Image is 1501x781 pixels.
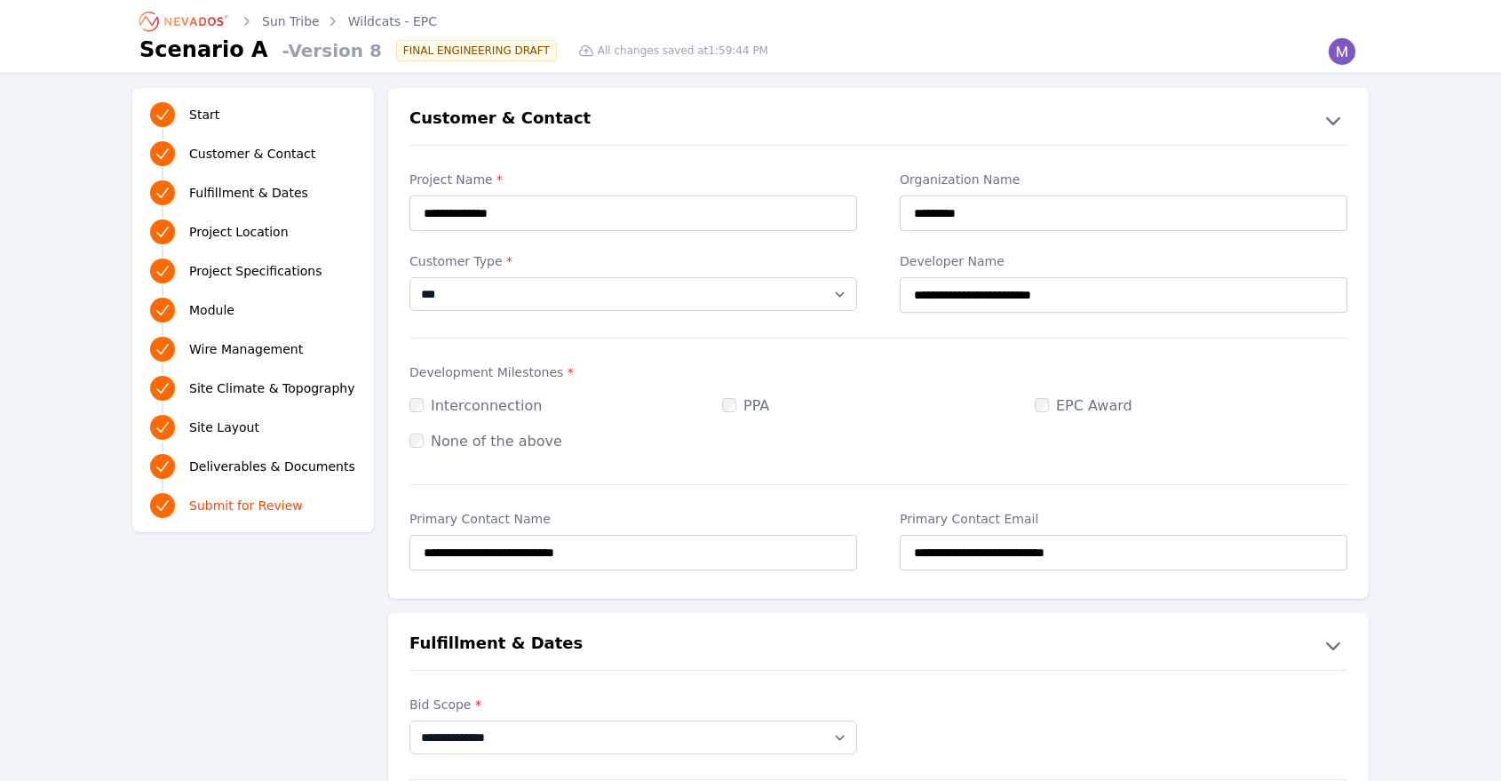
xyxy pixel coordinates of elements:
[139,36,268,64] h1: Scenario A
[1035,398,1049,412] input: EPC Award
[409,106,591,134] h2: Customer & Contact
[722,398,736,412] input: PPA
[409,434,424,448] input: None of the above
[900,510,1347,528] label: Primary Contact Email
[189,262,322,280] span: Project Specifications
[150,99,356,522] nav: Progress
[189,184,308,202] span: Fulfillment & Dates
[189,145,315,163] span: Customer & Contact
[388,106,1369,134] button: Customer & Contact
[409,171,857,188] label: Project Name
[388,631,1369,659] button: Fulfillment & Dates
[275,38,382,63] span: - Version 8
[409,363,1347,381] label: Development Milestones
[722,397,769,414] label: PPA
[139,7,437,36] nav: Breadcrumb
[409,397,542,414] label: Interconnection
[189,379,354,397] span: Site Climate & Topography
[348,12,437,30] a: Wildcats - EPC
[409,631,583,659] h2: Fulfillment & Dates
[262,12,320,30] a: Sun Tribe
[189,458,355,475] span: Deliverables & Documents
[1035,397,1132,414] label: EPC Award
[396,40,557,61] div: FINAL ENGINEERING DRAFT
[409,398,424,412] input: Interconnection
[189,223,289,241] span: Project Location
[409,252,857,270] label: Customer Type
[1328,37,1356,66] img: Madeline Koldos
[900,171,1347,188] label: Organization Name
[409,696,857,713] label: Bid Scope
[409,510,857,528] label: Primary Contact Name
[900,252,1347,270] label: Developer Name
[189,497,303,514] span: Submit for Review
[598,44,768,58] span: All changes saved at 1:59:44 PM
[189,340,303,358] span: Wire Management
[409,433,562,450] label: None of the above
[189,106,219,124] span: Start
[189,418,259,436] span: Site Layout
[189,301,234,319] span: Module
